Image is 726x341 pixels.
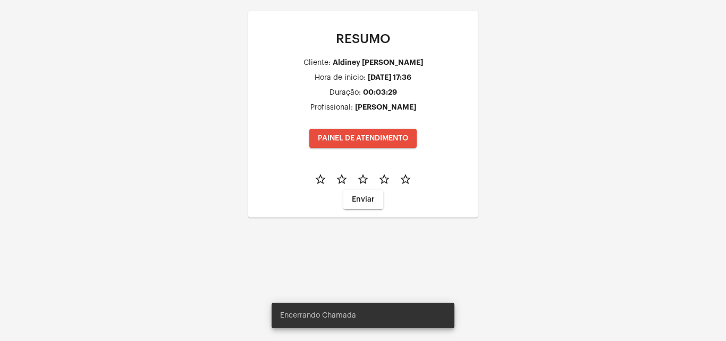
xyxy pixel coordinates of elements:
[333,59,423,66] div: Aldiney [PERSON_NAME]
[315,74,366,82] div: Hora de inicio:
[343,190,383,209] button: Enviar
[357,173,369,186] mat-icon: star_border
[310,104,353,112] div: Profissional:
[330,89,361,97] div: Duração:
[399,173,412,186] mat-icon: star_border
[318,135,408,142] span: PAINEL DE ATENDIMENTO
[303,59,331,67] div: Cliente:
[352,196,375,203] span: Enviar
[257,32,469,46] p: RESUMO
[314,173,327,186] mat-icon: star_border
[378,173,391,186] mat-icon: star_border
[309,129,417,148] button: PAINEL DE ATENDIMENTO
[368,73,411,81] div: [DATE] 17:36
[280,310,356,321] span: Encerrando Chamada
[355,103,416,111] div: [PERSON_NAME]
[363,88,397,96] div: 00:03:29
[335,173,348,186] mat-icon: star_border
